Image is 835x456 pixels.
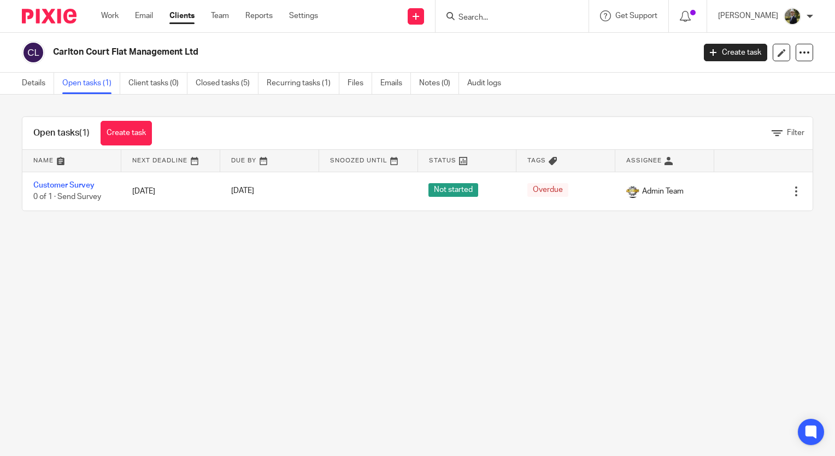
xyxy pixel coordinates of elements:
span: (1) [79,128,90,137]
h1: Open tasks [33,127,90,139]
a: Closed tasks (5) [196,73,258,94]
a: Audit logs [467,73,509,94]
a: Notes (0) [419,73,459,94]
a: Reports [245,10,273,21]
a: Open tasks (1) [62,73,120,94]
span: Not started [428,183,478,197]
a: Email [135,10,153,21]
a: Create task [101,121,152,145]
input: Search [457,13,556,23]
p: [PERSON_NAME] [718,10,778,21]
span: 0 of 1 · Send Survey [33,193,101,201]
a: Files [348,73,372,94]
span: Status [429,157,456,163]
span: Overdue [527,183,568,197]
img: ACCOUNTING4EVERYTHING-9.jpg [784,8,801,25]
span: Get Support [615,12,657,20]
a: Details [22,73,54,94]
span: Admin Team [642,186,684,197]
span: Filter [787,129,804,137]
span: Tags [527,157,546,163]
td: [DATE] [121,172,220,211]
a: Team [211,10,229,21]
img: svg%3E [22,41,45,64]
a: Emails [380,73,411,94]
span: [DATE] [231,188,254,195]
a: Create task [704,44,767,61]
h2: Carlton Court Flat Management Ltd [53,46,561,58]
a: Recurring tasks (1) [267,73,339,94]
a: Settings [289,10,318,21]
a: Client tasks (0) [128,73,187,94]
span: Snoozed Until [330,157,387,163]
img: Pixie [22,9,77,24]
a: Customer Survey [33,182,95,189]
img: 1000002125.jpg [626,185,639,198]
a: Work [101,10,119,21]
a: Clients [169,10,195,21]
